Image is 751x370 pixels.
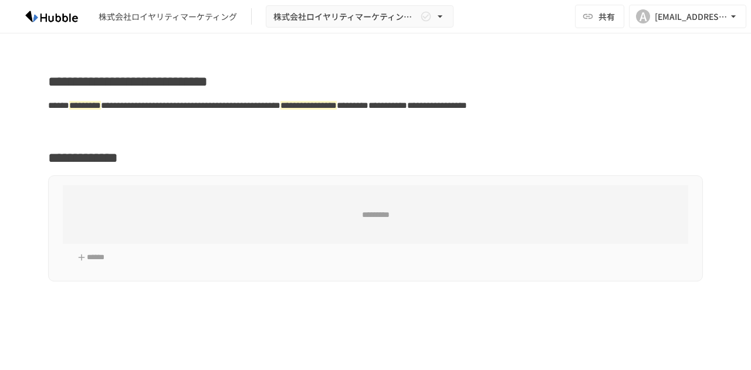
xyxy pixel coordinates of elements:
[636,9,650,23] div: A
[575,5,624,28] button: 共有
[598,10,615,23] span: 共有
[99,11,237,23] div: 株式会社ロイヤリティマーケティング
[266,5,454,28] button: 株式会社ロイヤリティマーケティング_案件管理機能初期タスク
[655,9,728,24] div: [EMAIL_ADDRESS][DOMAIN_NAME]
[273,9,418,24] span: 株式会社ロイヤリティマーケティング_案件管理機能初期タスク
[14,7,89,26] img: HzDRNkGCf7KYO4GfwKnzITak6oVsp5RHeZBEM1dQFiQ
[629,5,746,28] button: A[EMAIL_ADDRESS][DOMAIN_NAME]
